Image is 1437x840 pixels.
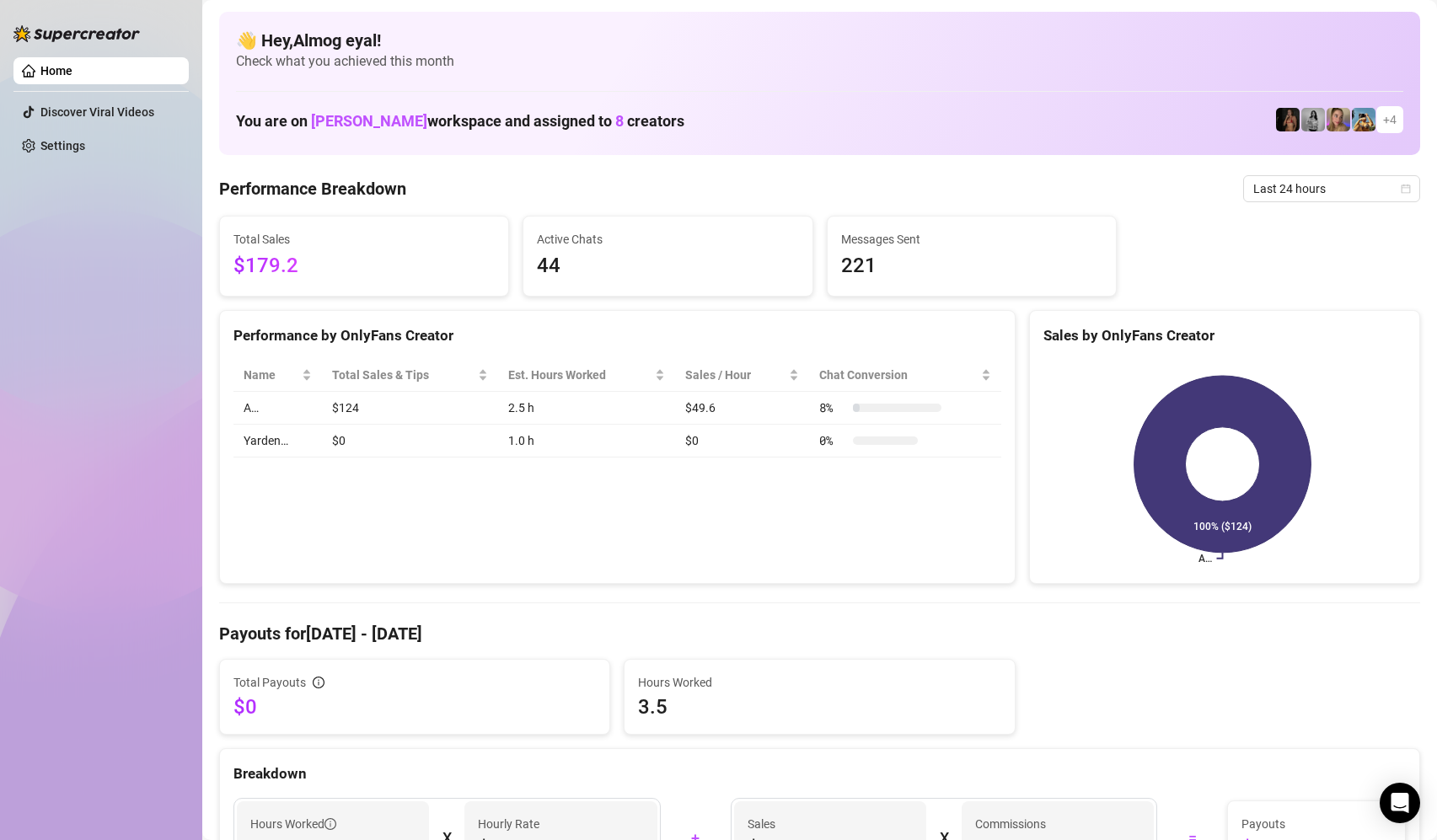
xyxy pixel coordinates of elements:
td: Yarden… [233,425,322,457]
span: $179.2 [233,250,495,282]
span: Total Payouts [233,673,306,692]
td: 1.0 h [498,425,675,457]
span: [PERSON_NAME] [311,112,427,130]
td: 2.5 h [498,392,675,425]
span: $0 [233,693,596,720]
h1: You are on workspace and assigned to creators [236,112,684,131]
img: A [1301,108,1325,131]
th: Chat Conversion [809,359,1001,392]
span: Last 24 hours [1253,176,1410,201]
div: Open Intercom Messenger [1380,783,1420,823]
span: + 4 [1383,110,1397,129]
img: Babydanix [1352,108,1375,131]
span: 0 % [819,431,846,450]
text: A… [1198,553,1211,564]
h4: Payouts for [DATE] - [DATE] [219,622,1420,645]
span: Active Chats [537,230,798,249]
th: Total Sales & Tips [322,359,498,392]
a: Home [40,64,72,78]
td: $124 [322,392,498,425]
span: Chat Conversion [819,366,978,384]
a: Settings [40,139,85,152]
span: Messages Sent [841,230,1102,249]
h4: 👋 Hey, Almog eyal ! [236,29,1403,52]
td: $0 [675,425,809,457]
span: Total Sales [233,230,495,249]
span: Name [244,366,298,384]
span: info-circle [313,677,324,688]
article: Commissions [975,815,1046,833]
span: calendar [1401,184,1411,194]
div: Performance by OnlyFans Creator [233,324,1001,347]
a: Discover Viral Videos [40,105,154,119]
th: Name [233,359,322,392]
span: 3.5 [638,693,1000,720]
span: Sales / Hour [685,366,786,384]
span: Total Sales & Tips [332,366,475,384]
div: Est. Hours Worked [508,366,651,384]
th: Sales / Hour [675,359,809,392]
td: A… [233,392,322,425]
span: 8 [615,112,624,130]
h4: Performance Breakdown [219,177,406,201]
span: info-circle [324,818,336,830]
span: 221 [841,250,1102,282]
div: Breakdown [233,762,1406,785]
span: Check what you achieved this month [236,52,1403,71]
img: Cherry [1327,108,1350,131]
td: $0 [322,425,498,457]
span: 8 % [819,399,846,417]
article: Hourly Rate [478,815,539,833]
span: Sales [748,815,913,833]
div: Sales by OnlyFans Creator [1043,324,1406,347]
span: Hours Worked [250,815,336,833]
img: the_bohema [1276,108,1300,131]
img: logo-BBDzfeDw.svg [13,25,140,42]
span: Payouts [1241,815,1391,833]
td: $49.6 [675,392,809,425]
span: 44 [537,250,798,282]
span: Hours Worked [638,673,1000,692]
